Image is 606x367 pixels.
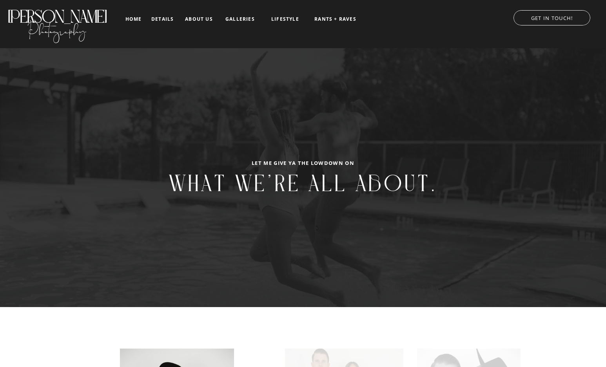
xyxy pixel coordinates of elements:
a: [PERSON_NAME] [7,6,107,19]
a: home [124,16,143,22]
a: about us [183,16,215,22]
a: details [151,16,174,21]
b: Let me give ya the lowdown on [252,159,354,166]
a: GET IN TOUCH! [506,13,598,21]
a: RANTS + RAVES [314,16,357,22]
a: LIFESTYLE [265,16,305,22]
a: Photography [7,15,107,41]
a: galleries [224,16,256,22]
h1: What we're all about. [120,170,486,204]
